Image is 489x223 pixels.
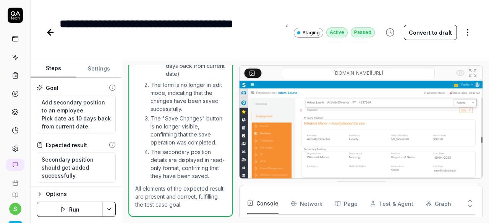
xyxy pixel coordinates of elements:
[46,189,116,199] div: Options
[426,193,451,214] button: Graph
[135,184,226,209] p: All elements of the expected result are present and correct, fulfilling the test case goal.
[404,25,457,40] button: Convert to draft
[46,141,87,149] div: Expected result
[37,189,116,199] button: Options
[454,67,466,79] button: Show all interative elements
[3,186,27,198] a: Documentation
[303,29,320,36] span: Staging
[76,59,122,78] button: Settings
[6,159,24,171] a: New conversation
[37,202,102,217] button: Run
[335,193,358,214] button: Page
[31,59,76,78] button: Steps
[370,193,413,214] button: Test & Agent
[151,81,226,113] p: The form is no longer in edit mode, indicating that the changes have been saved successfully.
[466,67,479,79] button: Open in full screen
[151,148,226,180] p: The secondary position details are displayed in read-only format, confirming that they have been ...
[46,84,58,92] div: Goal
[3,174,27,186] a: Book a call with us
[9,203,21,215] button: s
[381,25,399,40] button: View version history
[291,193,322,214] button: Network
[151,114,226,146] p: The "Save Changes" button is no longer visible, confirming that the save operation was completed.
[294,27,323,38] a: Staging
[247,193,279,214] button: Console
[351,27,375,37] div: Passed
[326,27,348,37] div: Active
